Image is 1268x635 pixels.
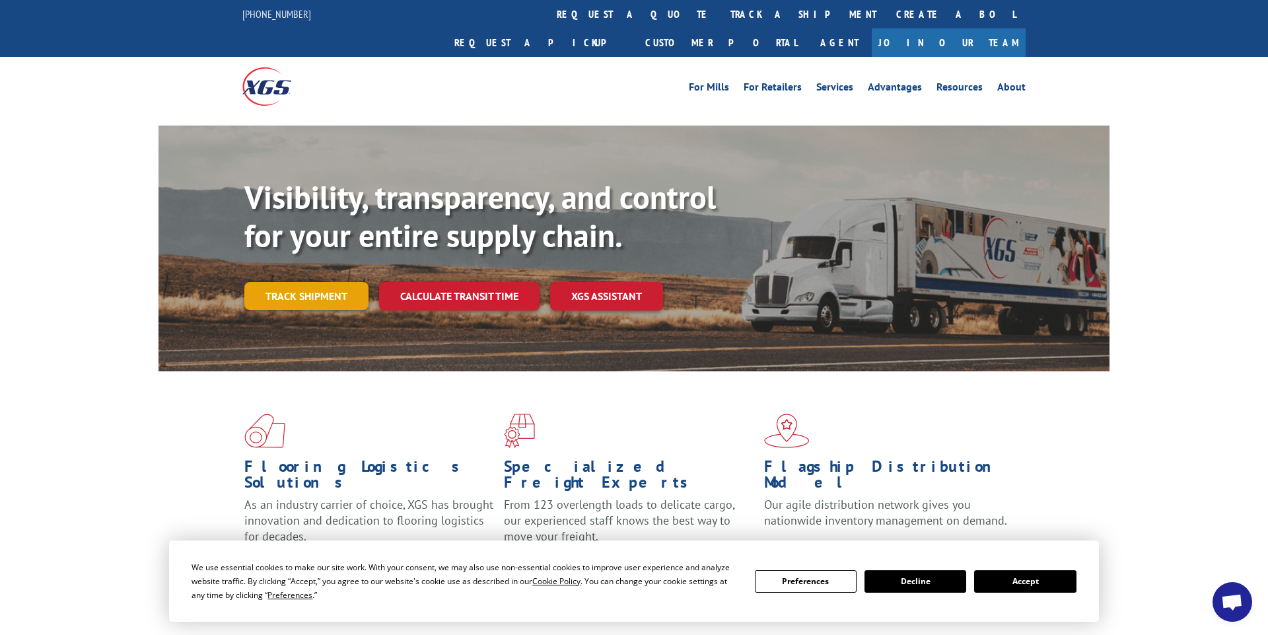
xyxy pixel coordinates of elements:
[816,82,853,96] a: Services
[169,541,1099,622] div: Cookie Consent Prompt
[997,82,1026,96] a: About
[244,176,716,256] b: Visibility, transparency, and control for your entire supply chain.
[764,497,1007,528] span: Our agile distribution network gives you nationwide inventory management on demand.
[974,570,1076,593] button: Accept
[936,82,983,96] a: Resources
[764,459,1014,497] h1: Flagship Distribution Model
[868,82,922,96] a: Advantages
[755,570,857,593] button: Preferences
[242,7,311,20] a: [PHONE_NUMBER]
[267,589,312,601] span: Preferences
[379,282,540,311] a: Calculate transit time
[744,82,802,96] a: For Retailers
[244,497,493,544] span: As an industry carrier of choice, XGS has brought innovation and dedication to flooring logistics...
[689,82,729,96] a: For Mills
[532,576,581,587] span: Cookie Policy
[550,282,663,311] a: XGS ASSISTANT
[504,497,754,556] p: From 123 overlength loads to delicate cargo, our experienced staff knows the best way to move you...
[1213,582,1252,622] div: Open chat
[504,414,535,448] img: xgs-icon-focused-on-flooring-red
[244,414,285,448] img: xgs-icon-total-supply-chain-intelligence-red
[864,570,966,593] button: Decline
[635,28,807,57] a: Customer Portal
[504,459,754,497] h1: Specialized Freight Experts
[244,282,369,310] a: Track shipment
[807,28,872,57] a: Agent
[444,28,635,57] a: Request a pickup
[244,459,494,497] h1: Flooring Logistics Solutions
[192,560,738,602] div: We use essential cookies to make our site work. With your consent, we may also use non-essential ...
[872,28,1026,57] a: Join Our Team
[764,414,810,448] img: xgs-icon-flagship-distribution-model-red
